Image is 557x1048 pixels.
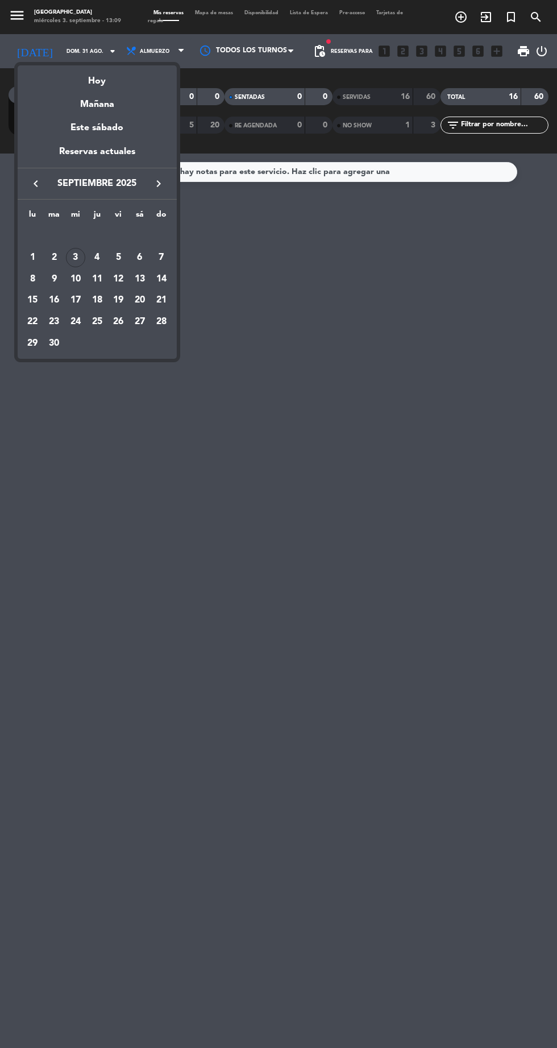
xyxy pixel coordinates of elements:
[152,270,171,289] div: 14
[43,290,65,312] td: 16 de septiembre de 2025
[152,248,171,267] div: 7
[43,311,65,333] td: 23 de septiembre de 2025
[66,248,85,267] div: 3
[22,208,44,226] th: lunes
[44,270,64,289] div: 9
[23,270,42,289] div: 8
[23,248,42,267] div: 1
[88,312,107,332] div: 25
[151,247,172,268] td: 7 de septiembre de 2025
[44,312,64,332] div: 23
[86,247,108,268] td: 4 de septiembre de 2025
[23,334,42,353] div: 29
[23,312,42,332] div: 22
[65,290,86,312] td: 17 de septiembre de 2025
[22,290,44,312] td: 15 de septiembre de 2025
[88,270,107,289] div: 11
[109,248,128,267] div: 5
[129,290,151,312] td: 20 de septiembre de 2025
[107,290,129,312] td: 19 de septiembre de 2025
[65,247,86,268] td: 3 de septiembre de 2025
[109,312,128,332] div: 26
[22,247,44,268] td: 1 de septiembre de 2025
[29,177,43,190] i: keyboard_arrow_left
[130,270,149,289] div: 13
[66,270,85,289] div: 10
[22,333,44,354] td: 29 de septiembre de 2025
[129,247,151,268] td: 6 de septiembre de 2025
[46,176,148,191] span: septiembre 2025
[152,177,165,190] i: keyboard_arrow_right
[86,311,108,333] td: 25 de septiembre de 2025
[22,268,44,290] td: 8 de septiembre de 2025
[18,65,177,89] div: Hoy
[86,290,108,312] td: 18 de septiembre de 2025
[130,248,149,267] div: 6
[26,176,46,191] button: keyboard_arrow_left
[151,290,172,312] td: 21 de septiembre de 2025
[151,208,172,226] th: domingo
[107,208,129,226] th: viernes
[65,311,86,333] td: 24 de septiembre de 2025
[148,176,169,191] button: keyboard_arrow_right
[18,112,177,144] div: Este sábado
[66,291,85,310] div: 17
[43,208,65,226] th: martes
[43,333,65,354] td: 30 de septiembre de 2025
[65,208,86,226] th: miércoles
[129,208,151,226] th: sábado
[23,291,42,310] div: 15
[129,311,151,333] td: 27 de septiembre de 2025
[107,247,129,268] td: 5 de septiembre de 2025
[88,248,107,267] div: 4
[129,268,151,290] td: 13 de septiembre de 2025
[130,291,149,310] div: 20
[65,268,86,290] td: 10 de septiembre de 2025
[152,312,171,332] div: 28
[66,312,85,332] div: 24
[44,248,64,267] div: 2
[151,311,172,333] td: 28 de septiembre de 2025
[109,291,128,310] div: 19
[18,144,177,168] div: Reservas actuales
[22,311,44,333] td: 22 de septiembre de 2025
[88,291,107,310] div: 18
[107,311,129,333] td: 26 de septiembre de 2025
[44,291,64,310] div: 16
[43,247,65,268] td: 2 de septiembre de 2025
[109,270,128,289] div: 12
[22,226,172,247] td: SEP.
[152,291,171,310] div: 21
[151,268,172,290] td: 14 de septiembre de 2025
[43,268,65,290] td: 9 de septiembre de 2025
[107,268,129,290] td: 12 de septiembre de 2025
[86,208,108,226] th: jueves
[18,89,177,112] div: Mañana
[44,334,64,353] div: 30
[130,312,149,332] div: 27
[86,268,108,290] td: 11 de septiembre de 2025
